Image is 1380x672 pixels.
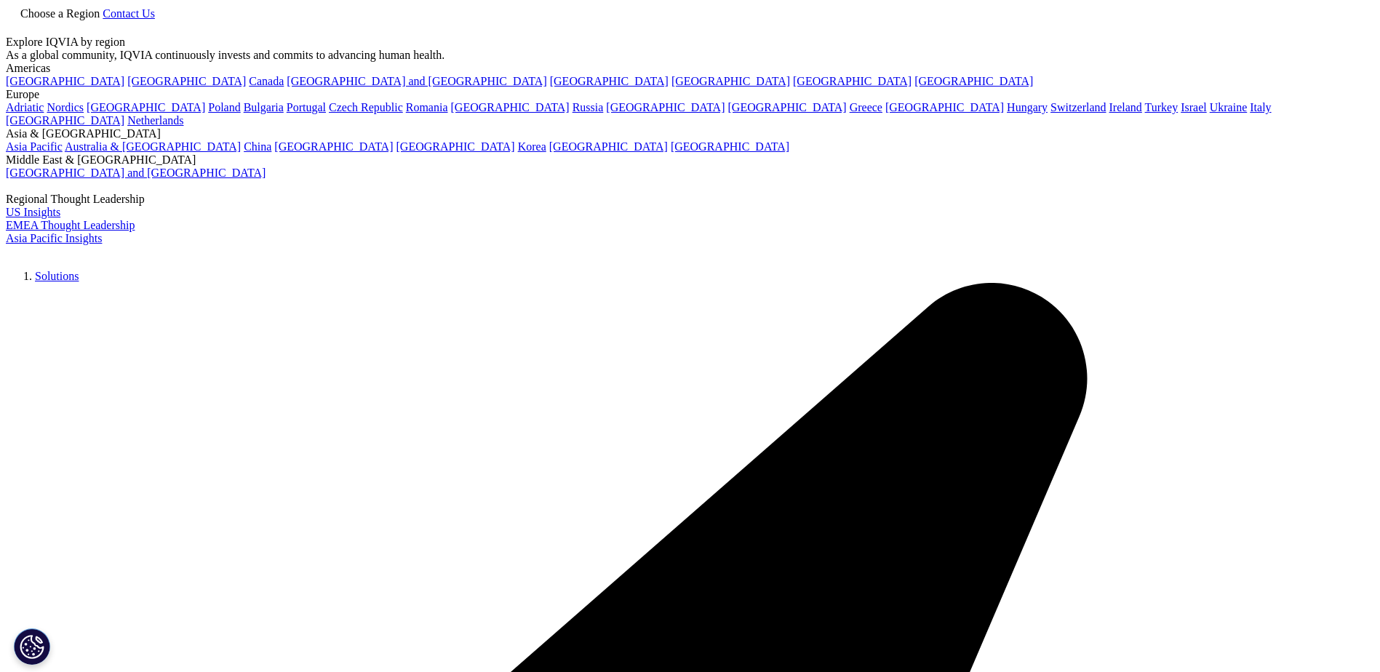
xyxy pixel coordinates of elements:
a: Poland [208,101,240,113]
a: [GEOGRAPHIC_DATA] [396,140,515,153]
a: [GEOGRAPHIC_DATA] [885,101,1004,113]
a: EMEA Thought Leadership [6,219,135,231]
a: Solutions [35,270,79,282]
a: Hungary [1007,101,1048,113]
a: Romania [406,101,448,113]
a: Switzerland [1050,101,1106,113]
a: [GEOGRAPHIC_DATA] [6,75,124,87]
a: [GEOGRAPHIC_DATA] [451,101,570,113]
a: [GEOGRAPHIC_DATA] [274,140,393,153]
a: China [244,140,271,153]
a: [GEOGRAPHIC_DATA] [549,140,668,153]
a: [GEOGRAPHIC_DATA] [914,75,1033,87]
a: [GEOGRAPHIC_DATA] [6,114,124,127]
button: Cookies Settings [14,628,50,665]
a: Asia Pacific [6,140,63,153]
a: Greece [850,101,882,113]
a: [GEOGRAPHIC_DATA] [793,75,912,87]
a: Contact Us [103,7,155,20]
a: Czech Republic [329,101,403,113]
a: Adriatic [6,101,44,113]
a: [GEOGRAPHIC_DATA] [671,75,790,87]
a: Netherlands [127,114,183,127]
a: Turkey [1145,101,1178,113]
span: Choose a Region [20,7,100,20]
div: Regional Thought Leadership [6,193,1374,206]
a: US Insights [6,206,60,218]
a: [GEOGRAPHIC_DATA] [87,101,205,113]
a: [GEOGRAPHIC_DATA] [606,101,725,113]
div: Middle East & [GEOGRAPHIC_DATA] [6,153,1374,167]
div: Asia & [GEOGRAPHIC_DATA] [6,127,1374,140]
a: [GEOGRAPHIC_DATA] [550,75,669,87]
div: Europe [6,88,1374,101]
div: As a global community, IQVIA continuously invests and commits to advancing human health. [6,49,1374,62]
a: [GEOGRAPHIC_DATA] [728,101,847,113]
a: [GEOGRAPHIC_DATA] [127,75,246,87]
a: Nordics [47,101,84,113]
a: Ukraine [1210,101,1248,113]
div: Explore IQVIA by region [6,36,1374,49]
a: Israel [1181,101,1207,113]
a: Asia Pacific Insights [6,232,102,244]
a: Korea [518,140,546,153]
a: Portugal [287,101,326,113]
a: Australia & [GEOGRAPHIC_DATA] [65,140,241,153]
a: Ireland [1109,101,1142,113]
a: Russia [573,101,604,113]
div: Americas [6,62,1374,75]
a: Italy [1250,101,1271,113]
a: Bulgaria [244,101,284,113]
a: [GEOGRAPHIC_DATA] and [GEOGRAPHIC_DATA] [6,167,266,179]
a: [GEOGRAPHIC_DATA] [671,140,789,153]
a: [GEOGRAPHIC_DATA] and [GEOGRAPHIC_DATA] [287,75,546,87]
a: Canada [249,75,284,87]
